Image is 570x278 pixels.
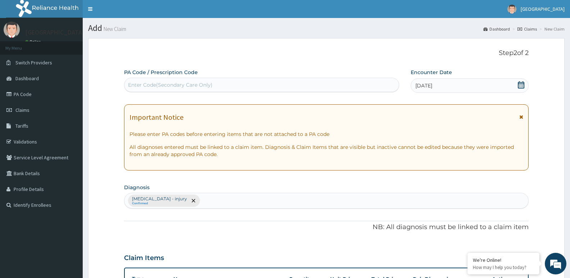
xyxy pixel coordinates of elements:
[124,69,198,76] label: PA Code / Prescription Code
[124,254,164,262] h3: Claim Items
[88,23,565,33] h1: Add
[15,107,29,113] span: Claims
[129,113,183,121] h1: Important Notice
[473,257,534,263] div: We're Online!
[190,197,197,204] span: remove selection option
[129,143,523,158] p: All diagnoses entered must be linked to a claim item. Diagnosis & Claim Items that are visible bu...
[538,26,565,32] li: New Claim
[15,75,39,82] span: Dashboard
[124,49,529,57] p: Step 2 of 2
[129,131,523,138] p: Please enter PA codes before entering items that are not attached to a PA code
[415,82,432,89] span: [DATE]
[124,223,529,232] p: NB: All diagnosis must be linked to a claim item
[517,26,537,32] a: Claims
[4,22,20,38] img: User Image
[411,69,452,76] label: Encounter Date
[128,81,213,88] div: Enter Code(Secondary Care Only)
[124,184,150,191] label: Diagnosis
[25,29,85,36] p: [GEOGRAPHIC_DATA]
[15,123,28,129] span: Tariffs
[483,26,510,32] a: Dashboard
[132,202,187,205] small: Confirmed
[521,6,565,12] span: [GEOGRAPHIC_DATA]
[507,5,516,14] img: User Image
[102,26,126,32] small: New Claim
[473,264,534,270] p: How may I help you today?
[15,59,52,66] span: Switch Providers
[132,196,187,202] p: [MEDICAL_DATA] - injury
[25,39,42,44] a: Online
